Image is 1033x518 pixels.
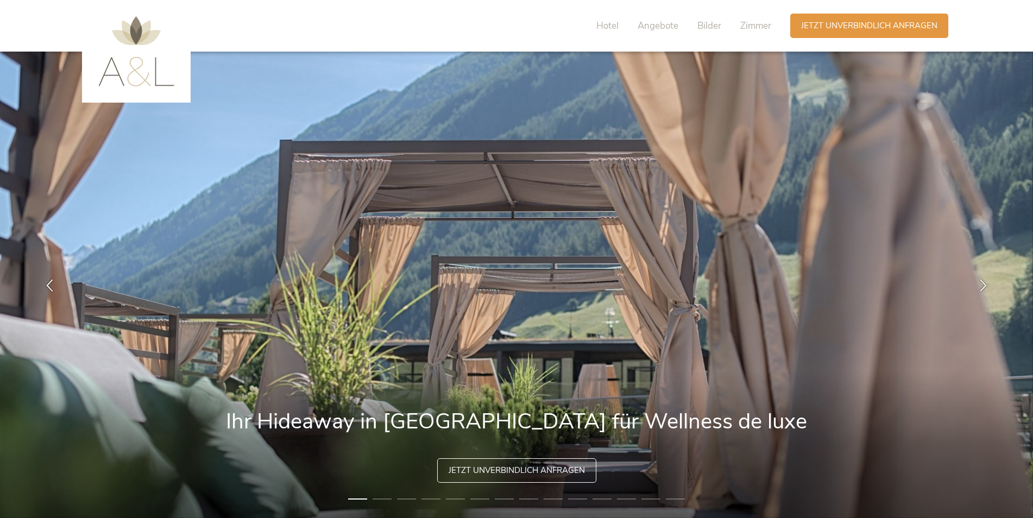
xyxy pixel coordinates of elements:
span: Bilder [697,20,721,32]
span: Jetzt unverbindlich anfragen [801,20,937,31]
span: Hotel [596,20,619,32]
span: Zimmer [740,20,771,32]
img: AMONTI & LUNARIS Wellnessresort [98,16,174,86]
span: Jetzt unverbindlich anfragen [449,465,585,476]
span: Angebote [638,20,678,32]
